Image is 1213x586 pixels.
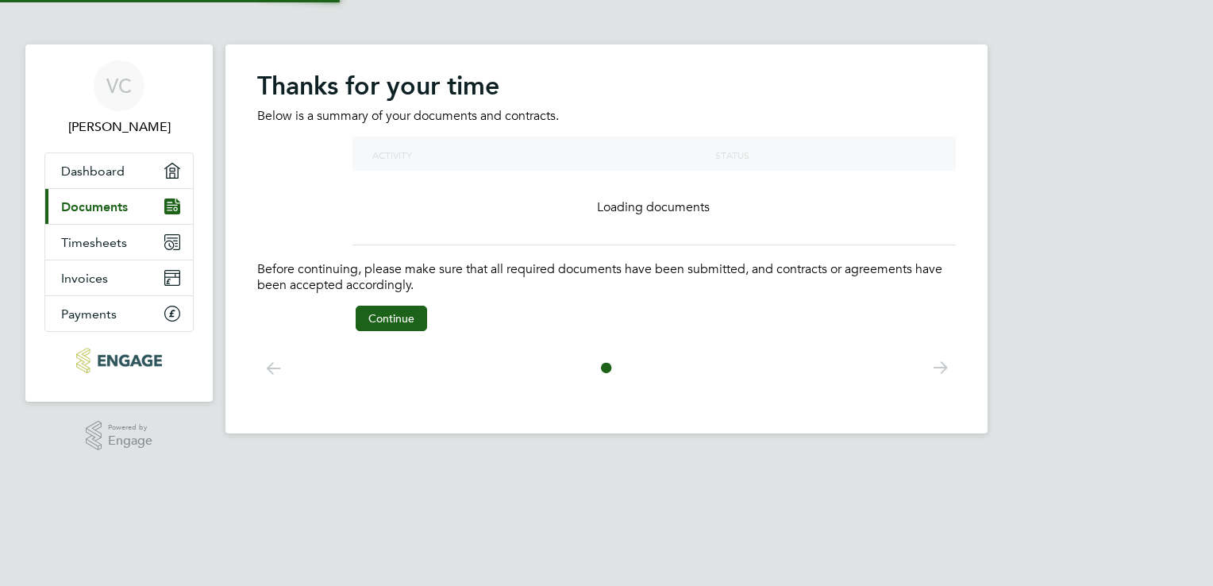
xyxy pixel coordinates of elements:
a: Timesheets [45,225,193,260]
span: Payments [61,306,117,322]
span: VC [106,75,132,96]
a: VC[PERSON_NAME] [44,60,194,137]
span: Documents [61,199,128,214]
a: Payments [45,296,193,331]
p: Below is a summary of your documents and contracts. [257,108,956,125]
p: Before continuing, please make sure that all required documents have been submitted, and contract... [257,261,956,295]
span: Dashboard [61,164,125,179]
a: Powered byEngage [86,421,153,451]
a: Dashboard [45,153,193,188]
a: Documents [45,189,193,224]
span: Powered by [108,421,152,434]
span: Timesheets [61,235,127,250]
h2: Thanks for your time [257,70,956,102]
img: protechltd-logo-retina.png [76,348,161,373]
span: Invoices [61,271,108,286]
a: Go to home page [44,348,194,373]
nav: Main navigation [25,44,213,402]
button: Continue [356,306,427,331]
a: Invoices [45,260,193,295]
span: Engage [108,434,152,448]
span: Virgil Cooper [44,118,194,137]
